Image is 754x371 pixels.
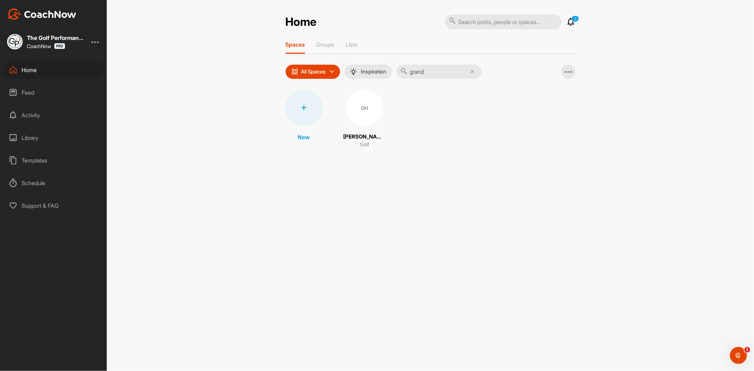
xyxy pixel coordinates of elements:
[397,65,481,79] input: Search...
[27,43,65,49] div: CoachNow
[344,89,386,149] a: GH[PERSON_NAME]Golf
[4,84,104,101] div: Feed
[350,68,357,75] img: menuIcon
[298,133,310,141] p: New
[572,16,579,22] p: 3
[286,41,305,48] p: Spaces
[730,347,747,364] iframe: Intercom live chat
[7,34,23,49] img: square_963f86a57569fd3ffedad7830a500edd.jpg
[286,15,317,29] h2: Home
[316,41,335,48] p: Groups
[344,133,386,141] p: [PERSON_NAME]
[4,174,104,192] div: Schedule
[361,69,387,75] p: Inspiration
[744,347,750,353] span: 1
[54,43,65,49] img: CoachNow Pro
[4,61,104,79] div: Home
[4,106,104,124] div: Activity
[346,89,383,126] div: GH
[4,152,104,169] div: Templates
[346,41,358,48] p: Lists
[291,68,298,75] img: icon
[4,197,104,214] div: Support & FAQ
[301,69,326,75] p: All Spaces
[7,8,76,20] img: CoachNow
[445,14,562,29] input: Search posts, people or spaces...
[4,129,104,147] div: Library
[27,35,83,41] div: The Golf Performance Project
[360,141,369,149] p: Golf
